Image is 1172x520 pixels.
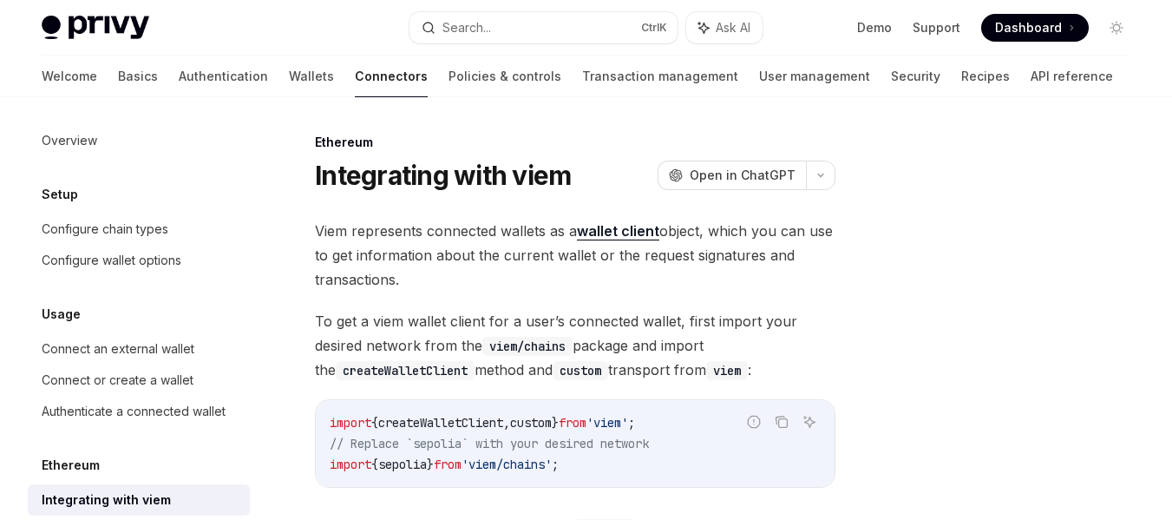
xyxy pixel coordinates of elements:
div: Connect or create a wallet [42,370,193,391]
span: from [559,415,586,431]
a: Demo [857,19,892,36]
a: Welcome [42,56,97,97]
span: Ask AI [716,19,750,36]
span: import [330,457,371,472]
button: Toggle dark mode [1103,14,1130,42]
span: } [552,415,559,431]
a: Authentication [179,56,268,97]
h5: Setup [42,184,78,205]
span: import [330,415,371,431]
a: Dashboard [981,14,1089,42]
span: createWalletClient [378,415,503,431]
a: Configure wallet options [28,245,250,276]
div: Search... [442,17,491,38]
div: Authenticate a connected wallet [42,401,226,422]
span: Viem represents connected wallets as a object, which you can use to get information about the cur... [315,219,835,292]
span: ; [628,415,635,431]
a: Connect or create a wallet [28,365,250,396]
span: { [371,457,378,472]
h5: Ethereum [42,455,100,476]
a: Authenticate a connected wallet [28,396,250,427]
span: 'viem/chains' [462,457,552,472]
button: Copy the contents from the code block [770,411,793,433]
code: custom [553,361,608,380]
a: Policies & controls [449,56,561,97]
a: Configure chain types [28,214,250,245]
span: } [427,457,434,472]
a: User management [759,56,870,97]
span: Open in ChatGPT [690,167,796,184]
strong: wallet client [577,222,659,240]
button: Search...CtrlK [409,12,678,43]
h5: Usage [42,304,81,325]
a: Transaction management [582,56,738,97]
code: viem/chains [482,337,573,356]
a: Basics [118,56,158,97]
button: Report incorrect code [743,411,765,433]
span: // Replace `sepolia` with your desired network [330,436,649,451]
button: Ask AI [686,12,763,43]
span: To get a viem wallet client for a user’s connected wallet, first import your desired network from... [315,309,835,382]
div: Ethereum [315,134,835,151]
a: Connectors [355,56,428,97]
div: Configure wallet options [42,250,181,271]
div: Overview [42,130,97,151]
a: Connect an external wallet [28,333,250,365]
span: { [371,415,378,431]
span: ; [552,457,559,472]
h1: Integrating with viem [315,160,571,191]
a: Support [913,19,960,36]
img: light logo [42,16,149,40]
button: Ask AI [798,411,821,433]
span: , [503,415,510,431]
a: Overview [28,125,250,156]
a: Wallets [289,56,334,97]
div: Connect an external wallet [42,339,194,359]
span: custom [510,415,552,431]
a: API reference [1031,56,1113,97]
button: Open in ChatGPT [658,161,806,190]
span: from [434,457,462,472]
a: Integrating with viem [28,484,250,516]
code: viem [706,361,748,380]
span: Dashboard [995,19,1062,36]
div: Configure chain types [42,219,168,240]
a: Security [891,56,940,97]
code: createWalletClient [336,361,475,380]
span: sepolia [378,457,427,472]
a: Recipes [961,56,1010,97]
span: Ctrl K [641,21,667,35]
span: 'viem' [586,415,628,431]
div: Integrating with viem [42,490,171,510]
a: wallet client [577,222,659,240]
